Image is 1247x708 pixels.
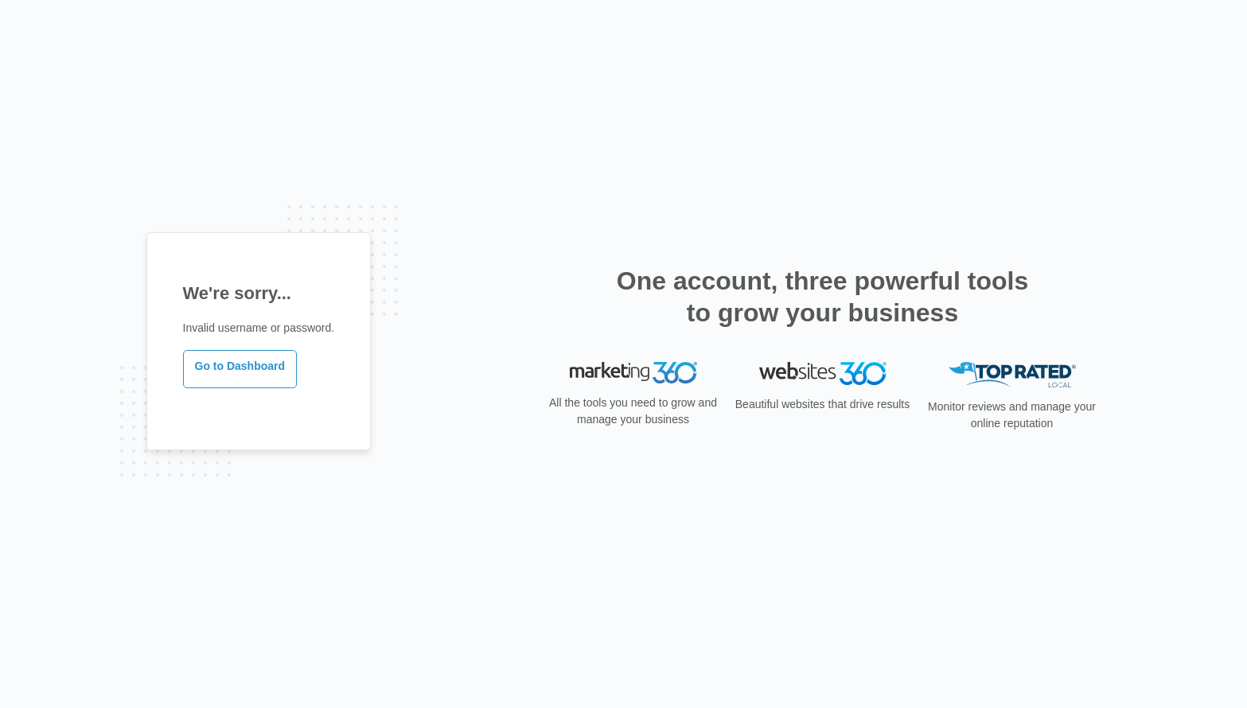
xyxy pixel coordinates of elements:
h2: One account, three powerful tools to grow your business [612,265,1034,329]
p: Monitor reviews and manage your online reputation [923,399,1101,432]
img: Websites 360 [759,362,887,385]
p: Invalid username or password. [183,320,335,336]
p: Beautiful websites that drive results [734,396,912,413]
img: Marketing 360 [570,362,697,384]
img: Top Rated Local [949,362,1076,388]
h1: We're sorry... [183,280,335,306]
p: All the tools you need to grow and manage your business [544,395,723,428]
a: Go to Dashboard [183,350,298,388]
